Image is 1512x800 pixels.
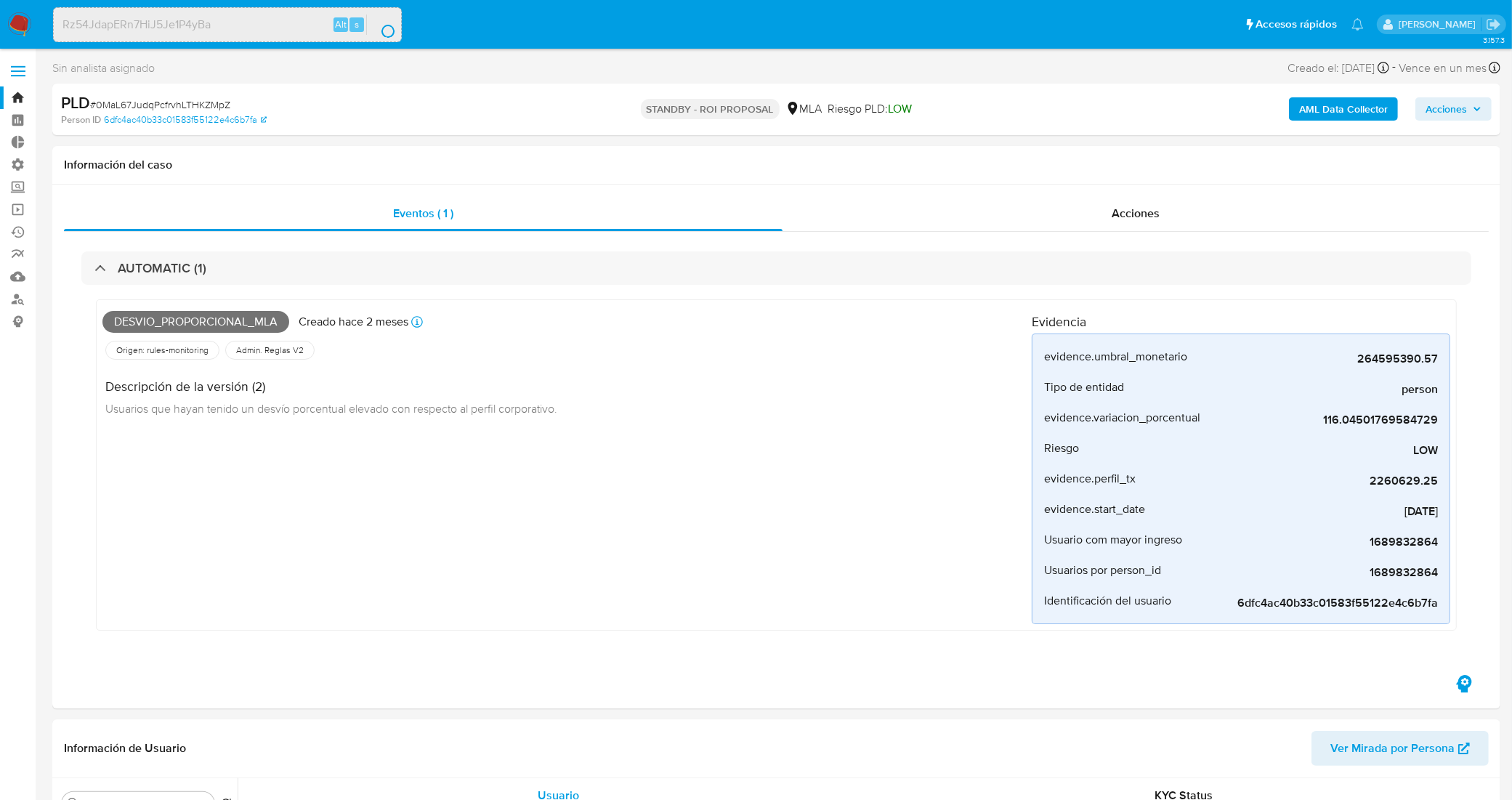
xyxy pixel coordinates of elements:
a: Notificaciones [1351,18,1364,31]
span: Admin. Reglas V2 [235,344,305,356]
h4: Descripción de la versión (2) [105,379,557,395]
span: Riesgo PLD: [828,101,913,117]
span: Desvio_proporcional_mla [102,311,289,333]
span: - [1392,58,1396,78]
div: MLA [785,101,822,117]
span: Origen: rules-monitoring [115,344,210,356]
b: PLD [61,91,90,114]
div: Creado el: [DATE] [1287,58,1389,78]
p: STANDBY - ROI PROPOSAL [641,99,780,119]
span: Usuarios que hayan tenido un desvío porcentual elevado con respecto al perfil corporativo. [105,400,557,416]
span: Acciones [1426,97,1467,121]
span: s [355,17,359,31]
button: search-icon [366,15,396,35]
a: Salir [1486,17,1501,32]
input: Buscar usuario o caso... [54,15,401,34]
p: Creado hace 2 meses [299,314,408,330]
button: Acciones [1415,97,1492,121]
h1: Información de Usuario [64,741,186,756]
button: AML Data Collector [1289,97,1398,121]
h1: Información del caso [64,158,1489,172]
p: leandro.caroprese@mercadolibre.com [1399,17,1481,31]
button: Ver Mirada por Persona [1311,731,1489,766]
span: Accesos rápidos [1256,17,1337,32]
span: Acciones [1112,205,1160,222]
span: Eventos ( 1 ) [393,205,453,222]
span: Vence en un mes [1399,60,1487,76]
b: Person ID [61,113,101,126]
div: AUTOMATIC (1) [81,251,1471,285]
span: LOW [889,100,913,117]
span: Alt [335,17,347,31]
a: 6dfc4ac40b33c01583f55122e4c6b7fa [104,113,267,126]
h3: AUTOMATIC (1) [118,260,206,276]
span: # 0MaL67JudqPcfrvhLTHKZMpZ [90,97,230,112]
span: Sin analista asignado [52,60,155,76]
span: Ver Mirada por Persona [1330,731,1455,766]
b: AML Data Collector [1299,97,1388,121]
